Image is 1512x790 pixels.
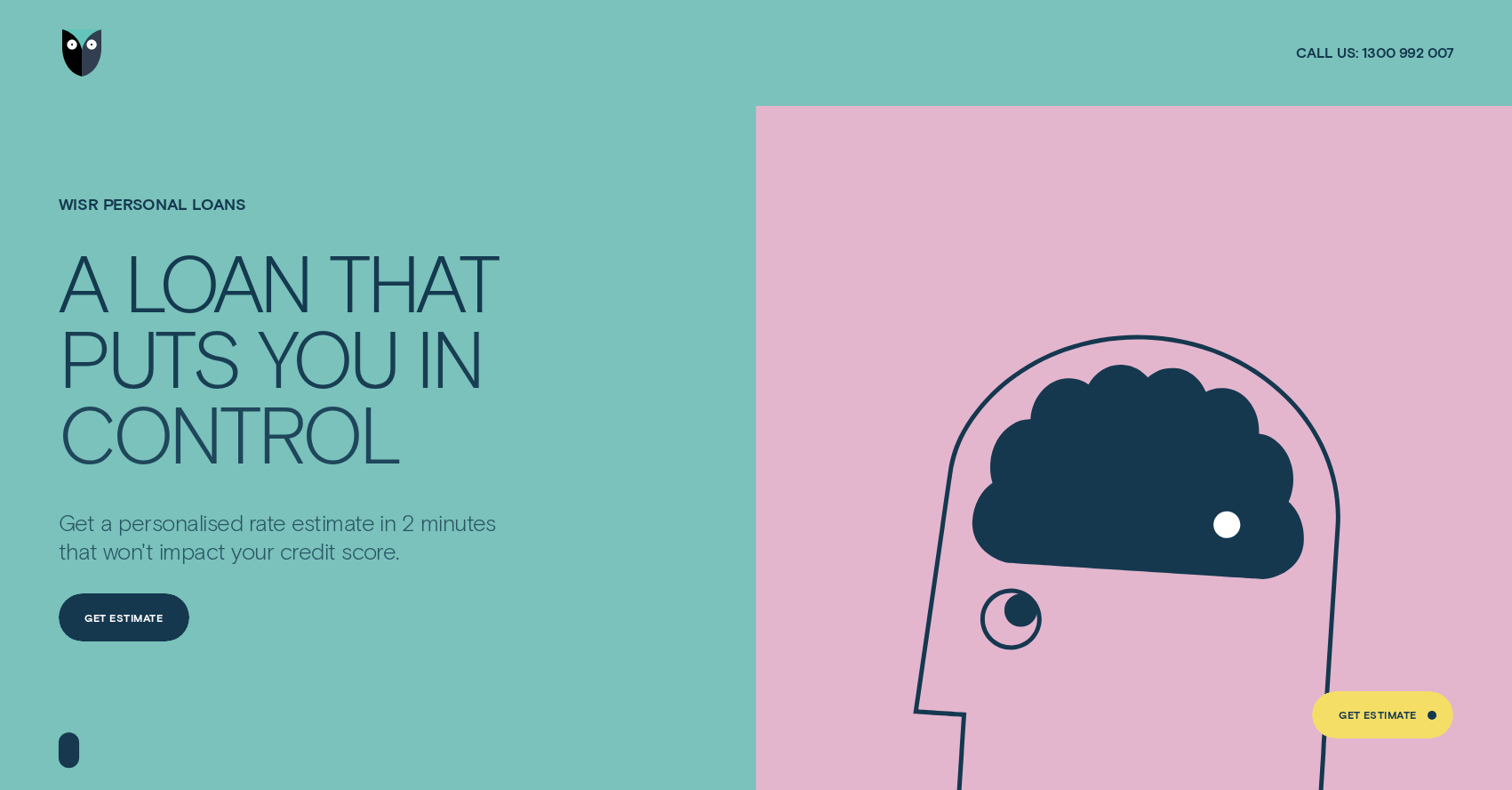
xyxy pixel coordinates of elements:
[59,395,401,469] div: CONTROL
[59,195,517,243] h1: Wisr Personal Loans
[329,244,497,318] div: THAT
[1296,44,1358,62] span: Call us:
[1312,691,1453,739] a: Get Estimate
[124,244,311,318] div: LOAN
[59,244,106,318] div: A
[59,319,240,393] div: PUTS
[258,319,397,393] div: YOU
[416,319,482,393] div: IN
[1296,44,1454,62] a: Call us:1300 992 007
[59,244,517,465] h4: A LOAN THAT PUTS YOU IN CONTROL
[1362,44,1453,62] span: 1300 992 007
[59,508,517,566] p: Get a personalised rate estimate in 2 minutes that won't impact your credit score.
[59,593,189,641] a: Get Estimate
[62,29,102,77] img: Wisr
